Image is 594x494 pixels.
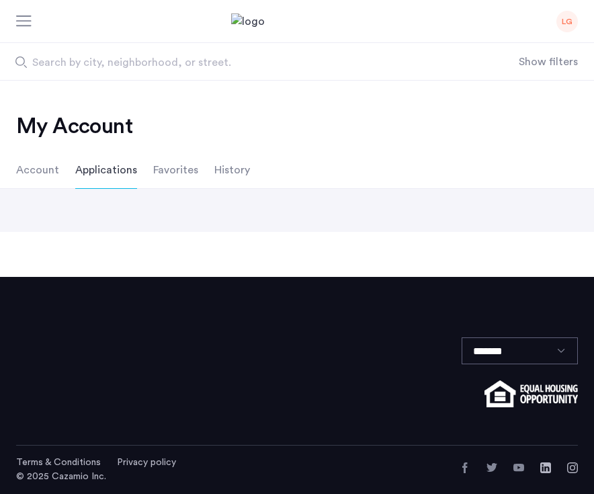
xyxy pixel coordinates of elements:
li: Favorites [153,151,198,189]
span: © 2025 Cazamio Inc. [16,472,106,481]
div: LG [556,11,578,32]
button: Show or hide filters [519,54,578,70]
a: Privacy policy [117,456,176,469]
select: Language select [462,337,578,364]
a: YouTube [513,462,524,473]
a: Terms and conditions [16,456,101,469]
a: Facebook [460,462,470,473]
li: Account [16,151,59,189]
li: Applications [75,151,137,189]
img: equal-housing.png [484,380,578,407]
a: Cazamio logo [231,13,363,30]
li: History [214,151,250,189]
img: logo [231,13,363,30]
a: Twitter [486,462,497,473]
h2: My Account [16,113,578,140]
a: LinkedIn [540,462,551,473]
span: Search by city, neighborhood, or street. [32,54,448,71]
a: Instagram [567,462,578,473]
